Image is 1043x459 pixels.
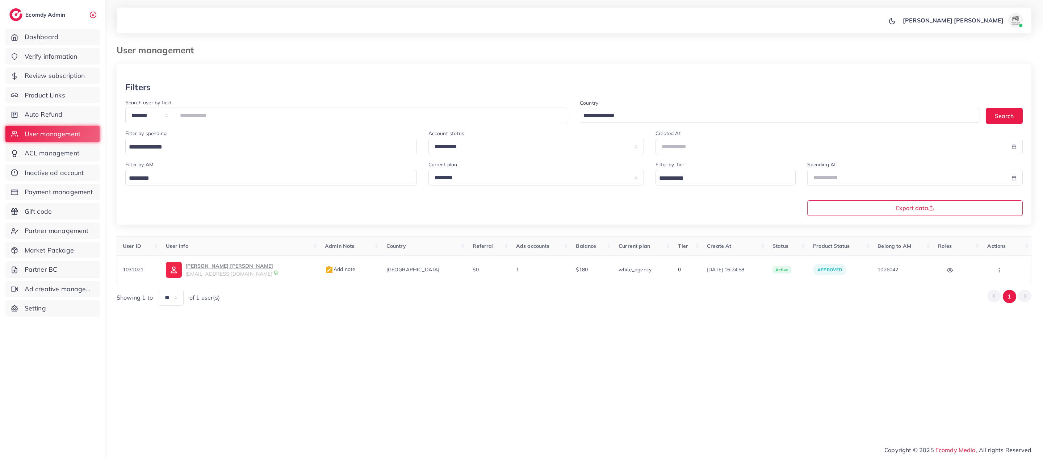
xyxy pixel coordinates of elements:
span: active [772,266,791,274]
a: [PERSON_NAME] [PERSON_NAME][EMAIL_ADDRESS][DOMAIN_NAME] [166,262,313,278]
span: Actions [987,243,1006,249]
label: Filter by Tier [655,161,684,168]
a: Auto Refund [5,106,100,123]
span: Product Links [25,91,65,100]
label: Country [580,99,598,107]
img: logo [9,8,22,21]
input: Search for option [657,173,786,184]
img: avatar [1008,13,1023,28]
label: Filter by AM [125,161,154,168]
span: Review subscription [25,71,85,80]
span: Inactive ad account [25,168,84,178]
a: Gift code [5,203,100,220]
span: Payment management [25,187,93,197]
img: 9CAL8B2pu8EFxCJHYAAAAldEVYdGRhdGU6Y3JlYXRlADIwMjItMTItMDlUMDQ6NTg6MzkrMDA6MDBXSlgLAAAAJXRFWHRkYXR... [274,270,279,275]
span: Admin Note [325,243,355,249]
img: ic-user-info.36bf1079.svg [166,262,182,278]
a: User management [5,126,100,142]
span: Tier [678,243,688,249]
span: Create At [707,243,731,249]
span: Country [386,243,406,249]
span: Dashboard [25,32,58,42]
span: approved [817,267,842,272]
span: Referral [473,243,493,249]
span: Copyright © 2025 [884,446,1031,454]
span: $0 [473,266,478,273]
span: Ads accounts [516,243,549,249]
span: $180 [576,266,588,273]
label: Filter by spending [125,130,167,137]
span: Market Package [25,246,74,255]
div: Search for option [655,170,795,185]
span: Status [772,243,788,249]
span: Setting [25,304,46,313]
a: ACL management [5,145,100,162]
a: logoEcomdy Admin [9,8,67,21]
a: Inactive ad account [5,164,100,181]
span: Add note [325,266,355,272]
span: Product Status [813,243,850,249]
span: Partner management [25,226,89,235]
span: Verify information [25,52,78,61]
a: [PERSON_NAME] [PERSON_NAME]avatar [899,13,1026,28]
div: Search for option [580,108,980,123]
span: 0 [678,266,681,273]
span: [GEOGRAPHIC_DATA] [386,266,440,273]
span: Roles [938,243,952,249]
span: Partner BC [25,265,58,274]
a: Verify information [5,48,100,65]
label: Created At [655,130,681,137]
a: Dashboard [5,29,100,45]
a: Ecomdy Media [935,446,976,454]
span: white_agency [619,266,652,273]
button: Go to page 1 [1003,290,1016,303]
div: Search for option [125,170,417,185]
span: Current plan [619,243,650,249]
p: [PERSON_NAME] [PERSON_NAME] [185,262,273,270]
input: Search for option [126,173,407,184]
span: Export data [896,205,934,211]
span: Belong to AM [877,243,911,249]
input: Search for option [126,142,407,153]
span: 1 [516,266,519,273]
a: Market Package [5,242,100,259]
span: 1031021 [123,266,143,273]
span: Auto Refund [25,110,63,119]
label: Current plan [428,161,457,168]
a: Setting [5,300,100,317]
span: [DATE] 16:24:58 [707,266,761,273]
span: [EMAIL_ADDRESS][DOMAIN_NAME] [185,271,272,277]
a: Partner BC [5,261,100,278]
img: admin_note.cdd0b510.svg [325,266,334,274]
span: User ID [123,243,141,249]
label: Spending At [807,161,836,168]
span: Ad creative management [25,284,94,294]
span: 1026042 [877,266,898,273]
a: Product Links [5,87,100,104]
ul: Pagination [987,290,1031,303]
h2: Ecomdy Admin [25,11,67,18]
a: Ad creative management [5,281,100,297]
span: ACL management [25,149,79,158]
span: User management [25,129,80,139]
h3: User management [117,45,200,55]
span: , All rights Reserved [976,446,1031,454]
div: Search for option [125,139,417,154]
label: Search user by field [125,99,171,106]
a: Review subscription [5,67,100,84]
button: Export data [807,200,1023,216]
input: Search for option [581,110,971,121]
a: Partner management [5,222,100,239]
span: Balance [576,243,596,249]
button: Search [986,108,1023,124]
p: [PERSON_NAME] [PERSON_NAME] [903,16,1004,25]
a: Payment management [5,184,100,200]
span: User info [166,243,188,249]
span: of 1 user(s) [189,293,220,302]
span: Showing 1 to [117,293,153,302]
h3: Filters [125,82,151,92]
label: Account status [428,130,464,137]
span: Gift code [25,207,52,216]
